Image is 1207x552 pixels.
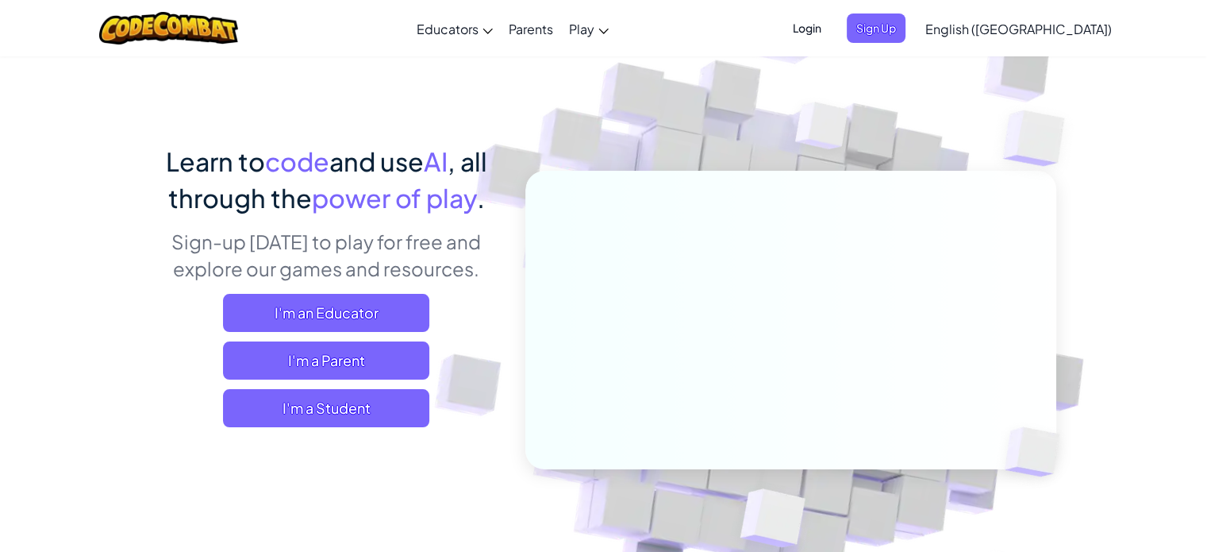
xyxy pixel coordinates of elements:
span: code [265,145,329,177]
span: and use [329,145,424,177]
img: CodeCombat logo [99,12,238,44]
img: Overlap cubes [765,71,879,189]
a: English ([GEOGRAPHIC_DATA]) [917,7,1120,50]
button: I'm a Student [223,389,429,427]
img: Overlap cubes [978,394,1097,510]
span: Learn to [166,145,265,177]
a: I'm a Parent [223,342,429,380]
a: Educators [409,7,501,50]
a: Play [561,7,617,50]
button: Sign Up [847,14,905,43]
a: Parents [501,7,561,50]
span: . [477,182,485,214]
span: AI [424,145,448,177]
img: Overlap cubes [971,71,1109,206]
p: Sign-up [DATE] to play for free and explore our games and resources. [152,228,502,282]
span: power of play [312,182,477,214]
button: Login [783,14,831,43]
a: I'm an Educator [223,294,429,332]
span: Educators [417,21,479,37]
span: Play [569,21,594,37]
span: English ([GEOGRAPHIC_DATA]) [925,21,1112,37]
